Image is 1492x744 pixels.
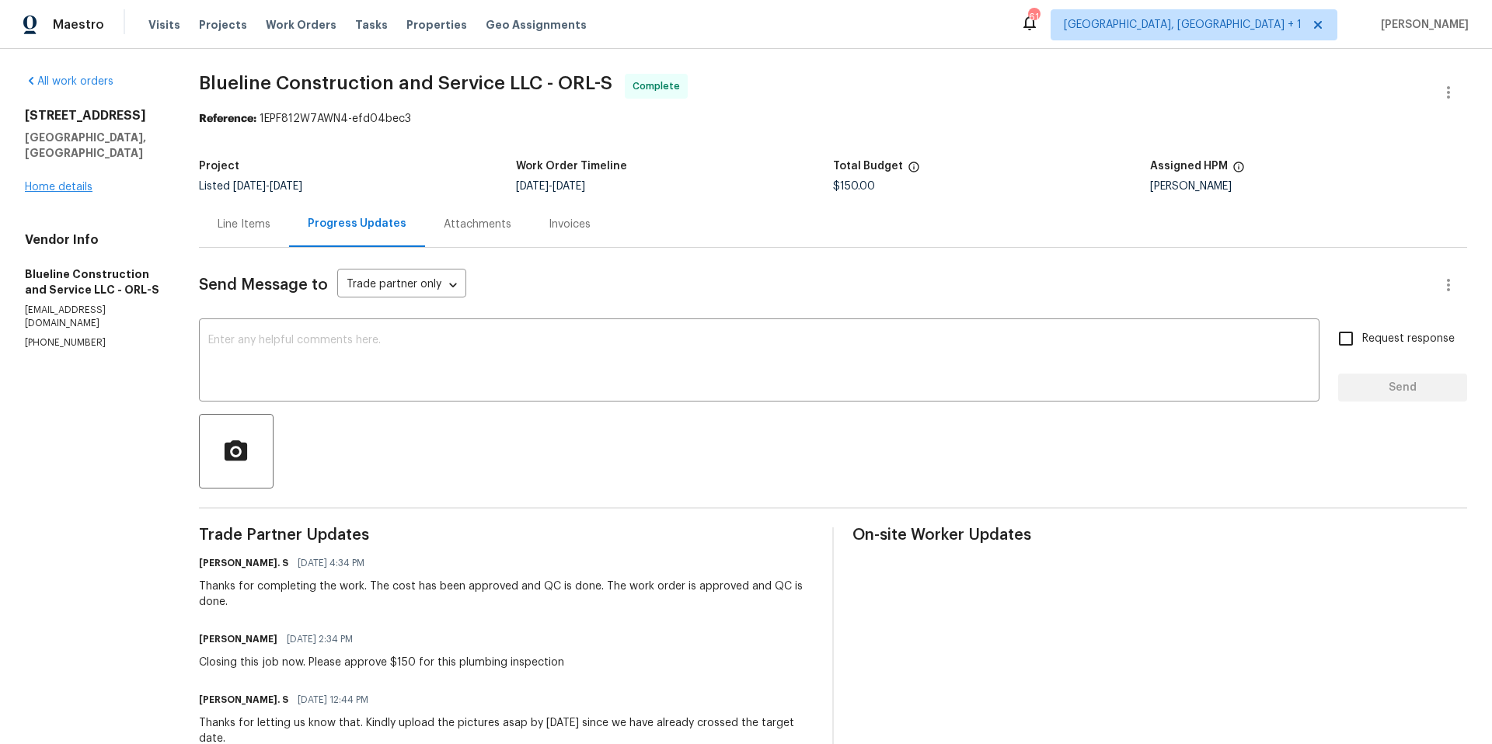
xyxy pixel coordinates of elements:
[908,161,920,181] span: The total cost of line items that have been proposed by Opendoor. This sum includes line items th...
[25,304,162,330] p: [EMAIL_ADDRESS][DOMAIN_NAME]
[199,74,612,92] span: Blueline Construction and Service LLC - ORL-S
[199,277,328,293] span: Send Message to
[1232,161,1245,181] span: The hpm assigned to this work order.
[25,108,162,123] h2: [STREET_ADDRESS]
[355,19,388,30] span: Tasks
[233,181,302,192] span: -
[199,181,302,192] span: Listed
[270,181,302,192] span: [DATE]
[25,182,92,193] a: Home details
[1362,331,1455,347] span: Request response
[549,217,591,232] div: Invoices
[633,78,686,94] span: Complete
[298,555,364,571] span: [DATE] 4:34 PM
[199,555,288,571] h6: [PERSON_NAME]. S
[406,17,467,33] span: Properties
[308,216,406,231] div: Progress Updates
[199,692,288,707] h6: [PERSON_NAME]. S
[25,266,162,297] h5: Blueline Construction and Service LLC - ORL-S
[516,161,627,172] h5: Work Order Timeline
[199,17,247,33] span: Projects
[486,17,587,33] span: Geo Assignments
[516,181,585,192] span: -
[337,273,466,298] div: Trade partner only
[199,113,256,124] b: Reference:
[833,181,875,192] span: $150.00
[553,181,585,192] span: [DATE]
[25,336,162,349] p: [PHONE_NUMBER]
[53,17,104,33] span: Maestro
[1375,17,1469,33] span: [PERSON_NAME]
[287,631,353,647] span: [DATE] 2:34 PM
[233,181,266,192] span: [DATE]
[25,76,113,87] a: All work orders
[1150,181,1467,192] div: [PERSON_NAME]
[516,181,549,192] span: [DATE]
[199,579,814,610] div: Thanks for completing the work. The cost has been approved and QC is done. The work order is appr...
[444,217,511,232] div: Attachments
[1064,17,1302,33] span: [GEOGRAPHIC_DATA], [GEOGRAPHIC_DATA] + 1
[25,130,162,161] h5: [GEOGRAPHIC_DATA], [GEOGRAPHIC_DATA]
[218,217,270,232] div: Line Items
[199,655,564,670] div: Closing this job now. Please approve $150 for this plumbing inspection
[199,631,277,647] h6: [PERSON_NAME]
[199,161,239,172] h5: Project
[266,17,336,33] span: Work Orders
[852,527,1467,543] span: On-site Worker Updates
[298,692,368,707] span: [DATE] 12:44 PM
[25,232,162,248] h4: Vendor Info
[1028,9,1039,25] div: 61
[148,17,180,33] span: Visits
[1150,161,1228,172] h5: Assigned HPM
[833,161,903,172] h5: Total Budget
[199,527,814,543] span: Trade Partner Updates
[199,111,1467,127] div: 1EPF812W7AWN4-efd04bec3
